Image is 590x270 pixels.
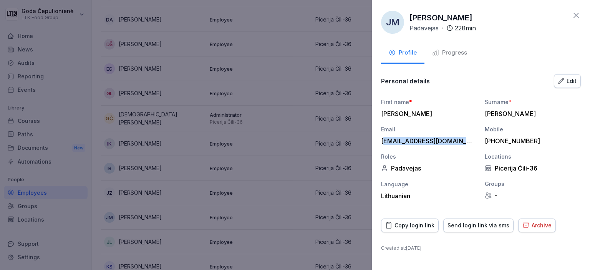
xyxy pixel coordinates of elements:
div: Picerija Čili-36 [485,164,581,172]
button: Archive [518,219,556,232]
div: JM [381,11,404,34]
p: Personal details [381,77,430,85]
div: · [409,23,476,33]
div: Edit [558,77,577,85]
div: [PHONE_NUMBER] [485,137,577,145]
div: Email [381,125,477,133]
div: Copy login link [385,221,434,230]
div: [PERSON_NAME] [485,110,577,118]
div: Roles [381,152,477,161]
p: 228 min [455,23,476,33]
div: [EMAIL_ADDRESS][DOMAIN_NAME] [381,137,473,145]
div: Progress [432,48,467,57]
p: [PERSON_NAME] [409,12,472,23]
div: - [485,192,581,199]
button: Edit [554,74,581,88]
div: Archive [522,221,552,230]
div: Padavejas [381,164,477,172]
div: Language [381,180,477,188]
p: Created at : [DATE] [381,245,581,252]
div: Send login link via sms [447,221,509,230]
div: Locations [485,152,581,161]
button: Profile [381,43,424,64]
div: Groups [485,180,581,188]
div: Mobile [485,125,581,133]
div: Profile [389,48,417,57]
div: First name [381,98,477,106]
button: Send login link via sms [443,219,514,232]
div: Lithuanian [381,192,477,200]
div: [PERSON_NAME] [381,110,473,118]
div: Surname [485,98,581,106]
p: Padavejas [409,23,439,33]
button: Copy login link [381,219,439,232]
button: Progress [424,43,475,64]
